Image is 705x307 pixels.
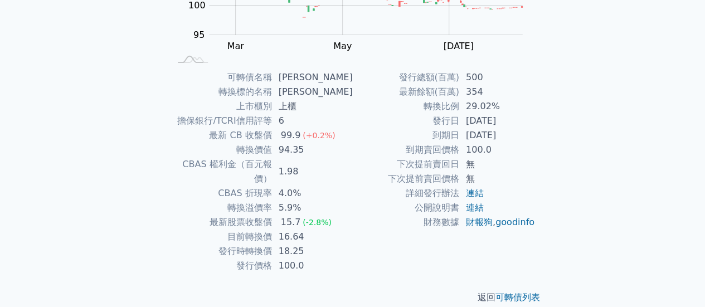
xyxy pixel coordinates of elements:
td: 轉換價值 [170,143,272,157]
td: 可轉債名稱 [170,70,272,85]
td: 上櫃 [272,99,353,114]
td: 到期日 [353,128,459,143]
td: [PERSON_NAME] [272,85,353,99]
td: 轉換比例 [353,99,459,114]
a: 財報狗 [466,217,493,227]
td: 到期賣回價格 [353,143,459,157]
td: 16.64 [272,230,353,244]
p: 返回 [157,291,549,304]
td: 無 [459,157,536,172]
td: 轉換溢價率 [170,201,272,215]
td: CBAS 折現率 [170,186,272,201]
div: 99.9 [279,128,303,143]
td: 100.0 [272,259,353,273]
tspan: 95 [193,30,205,40]
td: , [459,215,536,230]
td: 上市櫃別 [170,99,272,114]
td: CBAS 權利金（百元報價） [170,157,272,186]
td: 財務數據 [353,215,459,230]
td: 無 [459,172,536,186]
tspan: May [333,41,352,51]
td: 公開說明書 [353,201,459,215]
td: 100.0 [459,143,536,157]
td: [DATE] [459,114,536,128]
td: 詳細發行辦法 [353,186,459,201]
td: 下次提前賣回日 [353,157,459,172]
td: 最新 CB 收盤價 [170,128,272,143]
td: [PERSON_NAME] [272,70,353,85]
td: 下次提前賣回價格 [353,172,459,186]
td: 5.9% [272,201,353,215]
span: (+0.2%) [303,131,335,140]
td: 最新股票收盤價 [170,215,272,230]
tspan: Mar [227,41,244,51]
td: 500 [459,70,536,85]
a: goodinfo [495,217,534,227]
td: 發行價格 [170,259,272,273]
td: [DATE] [459,128,536,143]
td: 94.35 [272,143,353,157]
td: 發行時轉換價 [170,244,272,259]
td: 18.25 [272,244,353,259]
td: 發行日 [353,114,459,128]
a: 連結 [466,202,484,213]
td: 4.0% [272,186,353,201]
span: (-2.8%) [303,218,332,227]
td: 最新餘額(百萬) [353,85,459,99]
td: 354 [459,85,536,99]
a: 可轉債列表 [495,292,540,303]
td: 29.02% [459,99,536,114]
td: 轉換標的名稱 [170,85,272,99]
td: 擔保銀行/TCRI信用評等 [170,114,272,128]
a: 連結 [466,188,484,198]
td: 6 [272,114,353,128]
td: 1.98 [272,157,353,186]
div: 15.7 [279,215,303,230]
tspan: [DATE] [443,41,473,51]
td: 發行總額(百萬) [353,70,459,85]
td: 目前轉換價 [170,230,272,244]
